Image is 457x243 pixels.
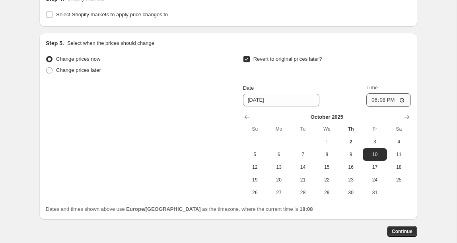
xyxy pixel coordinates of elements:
[390,151,408,158] span: 11
[270,151,288,158] span: 6
[270,189,288,196] span: 27
[294,177,311,183] span: 21
[67,39,154,47] p: Select when the prices should change
[366,164,383,170] span: 17
[241,112,253,123] button: Show previous month, September 2025
[366,85,377,91] span: Time
[270,164,288,170] span: 13
[342,139,360,145] span: 2
[339,148,363,161] button: Thursday October 9 2025
[267,148,291,161] button: Monday October 6 2025
[387,174,411,186] button: Saturday October 25 2025
[339,174,363,186] button: Thursday October 23 2025
[339,135,363,148] button: Today Thursday October 2 2025
[246,164,264,170] span: 12
[294,189,311,196] span: 28
[243,186,267,199] button: Sunday October 26 2025
[294,164,311,170] span: 14
[291,186,315,199] button: Tuesday October 28 2025
[342,151,360,158] span: 9
[366,177,383,183] span: 24
[243,123,267,135] th: Sunday
[363,148,387,161] button: Friday October 10 2025
[363,123,387,135] th: Friday
[56,56,100,62] span: Change prices now
[294,126,311,132] span: Tu
[291,174,315,186] button: Tuesday October 21 2025
[366,151,383,158] span: 10
[299,206,313,212] b: 18:08
[315,186,339,199] button: Wednesday October 29 2025
[318,164,336,170] span: 15
[366,126,383,132] span: Fr
[246,151,264,158] span: 5
[366,139,383,145] span: 3
[246,126,264,132] span: Su
[342,164,360,170] span: 16
[126,206,200,212] b: Europe/[GEOGRAPHIC_DATA]
[366,93,411,107] input: 12:00
[318,126,336,132] span: We
[339,186,363,199] button: Thursday October 30 2025
[243,94,319,106] input: 10/2/2025
[318,139,336,145] span: 1
[390,177,408,183] span: 25
[390,126,408,132] span: Sa
[243,85,254,91] span: Date
[318,189,336,196] span: 29
[315,174,339,186] button: Wednesday October 22 2025
[318,151,336,158] span: 8
[56,12,168,17] span: Select Shopify markets to apply price changes to
[267,161,291,174] button: Monday October 13 2025
[291,161,315,174] button: Tuesday October 14 2025
[291,148,315,161] button: Tuesday October 7 2025
[363,135,387,148] button: Friday October 3 2025
[267,174,291,186] button: Monday October 20 2025
[46,39,64,47] h2: Step 5.
[392,228,412,235] span: Continue
[246,189,264,196] span: 26
[253,56,322,62] span: Revert to original prices later?
[270,126,288,132] span: Mo
[387,226,417,237] button: Continue
[363,186,387,199] button: Friday October 31 2025
[363,174,387,186] button: Friday October 24 2025
[387,148,411,161] button: Saturday October 11 2025
[363,161,387,174] button: Friday October 17 2025
[315,148,339,161] button: Wednesday October 8 2025
[291,123,315,135] th: Tuesday
[390,139,408,145] span: 4
[339,123,363,135] th: Thursday
[315,135,339,148] button: Wednesday October 1 2025
[387,135,411,148] button: Saturday October 4 2025
[267,186,291,199] button: Monday October 27 2025
[267,123,291,135] th: Monday
[315,123,339,135] th: Wednesday
[243,161,267,174] button: Sunday October 12 2025
[390,164,408,170] span: 18
[387,123,411,135] th: Saturday
[339,161,363,174] button: Thursday October 16 2025
[294,151,311,158] span: 7
[246,177,264,183] span: 19
[342,189,360,196] span: 30
[270,177,288,183] span: 20
[243,148,267,161] button: Sunday October 5 2025
[318,177,336,183] span: 22
[387,161,411,174] button: Saturday October 18 2025
[46,206,313,212] span: Dates and times shown above use as the timezone, where the current time is
[401,112,412,123] button: Show next month, November 2025
[342,177,360,183] span: 23
[342,126,360,132] span: Th
[366,189,383,196] span: 31
[56,67,101,73] span: Change prices later
[315,161,339,174] button: Wednesday October 15 2025
[243,174,267,186] button: Sunday October 19 2025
